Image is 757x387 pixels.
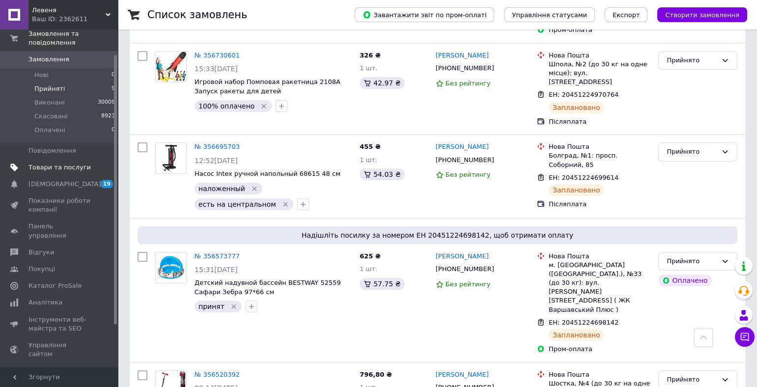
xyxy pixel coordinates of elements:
svg: Видалити мітку [281,200,289,208]
button: Управління статусами [504,7,595,22]
div: [PHONE_NUMBER] [434,62,496,75]
span: 100% оплачено [198,102,254,110]
h1: Список замовлень [147,9,247,21]
span: Показники роботи компанії [28,196,91,214]
span: 8923 [101,112,115,121]
span: Левеня [32,6,106,15]
div: Нова Пошта [549,370,650,379]
div: [PHONE_NUMBER] [434,263,496,276]
div: Прийнято [667,147,717,157]
span: Без рейтингу [446,80,491,87]
div: Нова Пошта [549,252,650,261]
div: Нова Пошта [549,142,650,151]
div: м. [GEOGRAPHIC_DATA] ([GEOGRAPHIC_DATA].), №33 (до 30 кг): вул. [PERSON_NAME][STREET_ADDRESS] ( Ж... [549,261,650,314]
img: Фото товару [156,144,186,172]
span: Відгуки [28,248,54,257]
span: Скасовані [34,112,68,121]
div: Пром-оплата [549,26,650,34]
span: Замовлення [28,55,69,64]
div: Шпола, №2 (до 30 кг на одне місце): вул. [STREET_ADDRESS] [549,60,650,87]
div: 42.97 ₴ [360,77,404,89]
span: 15:33[DATE] [195,65,238,73]
span: ЕН: 20451224970764 [549,91,618,98]
span: [DEMOGRAPHIC_DATA] [28,180,101,189]
a: № 356520392 [195,371,240,378]
span: Замовлення та повідомлення [28,29,118,47]
a: Фото товару [155,51,187,83]
div: Заплановано [549,102,604,113]
span: Покупці [28,265,55,274]
a: Детский надувной бассейн BESTWAY 52559 Сафари Зебра 97*66 см [195,279,341,296]
div: Болград, №1: просп. Соборний, 85 [549,151,650,169]
div: Прийнято [667,55,717,66]
span: Оплачені [34,126,65,135]
a: [PERSON_NAME] [436,142,489,152]
span: 455 ₴ [360,143,381,150]
span: Без рейтингу [446,171,491,178]
a: Створити замовлення [647,11,747,18]
div: [PHONE_NUMBER] [434,154,496,166]
div: Ваш ID: 2362611 [32,15,118,24]
div: Оплачено [658,275,711,286]
div: 54.03 ₴ [360,168,404,180]
span: ЕН: 20451224698142 [549,319,618,326]
span: Нові [34,71,49,80]
span: Управління сайтом [28,341,91,359]
div: Заплановано [549,184,604,196]
span: Завантажити звіт по пром-оплаті [363,10,486,19]
span: 625 ₴ [360,252,381,260]
button: Створити замовлення [657,7,747,22]
a: [PERSON_NAME] [436,252,489,261]
span: 30009 [98,98,115,107]
span: Повідомлення [28,146,76,155]
span: Товари та послуги [28,163,91,172]
div: Нова Пошта [549,51,650,60]
span: 9 [112,84,115,93]
div: Прийнято [667,375,717,385]
div: Післяплата [549,200,650,209]
span: Управління статусами [512,11,587,19]
a: [PERSON_NAME] [436,370,489,380]
span: Виконані [34,98,65,107]
a: Фото товару [155,252,187,283]
a: Фото товару [155,142,187,174]
span: Інструменти веб-майстра та SEO [28,315,91,333]
svg: Видалити мітку [260,102,268,110]
div: Пром-оплата [549,345,650,354]
span: Аналітика [28,298,62,307]
span: 15:31[DATE] [195,266,238,274]
svg: Видалити мітку [251,185,258,193]
span: принят [198,303,224,310]
a: № 356573777 [195,252,240,260]
img: Фото товару [156,52,186,82]
span: Панель управління [28,222,91,240]
div: Прийнято [667,256,717,267]
a: Насос Intex ручной напольный 68615 48 см [195,170,340,177]
span: Створити замовлення [665,11,739,19]
div: 57.75 ₴ [360,278,404,290]
span: 12:52[DATE] [195,157,238,165]
span: Гаманець компанії [28,366,91,384]
button: Експорт [605,7,648,22]
span: есть на центральном [198,200,276,208]
svg: Видалити мітку [230,303,238,310]
button: Чат з покупцем [735,327,755,347]
span: наложенный [198,185,245,193]
a: № 356730601 [195,52,240,59]
a: [PERSON_NAME] [436,51,489,60]
span: 0 [112,126,115,135]
a: Игровой набор Помповая ракетница 2108А Запуск ракеты для детей [195,78,340,95]
div: Заплановано [549,329,604,341]
span: Каталог ProSale [28,281,82,290]
span: ЕН: 20451224699614 [549,174,618,181]
span: Надішліть посилку за номером ЕН 20451224698142, щоб отримати оплату [141,230,733,240]
span: 19 [101,180,113,188]
span: 1 шт. [360,265,377,273]
span: 1 шт. [360,156,377,164]
button: Завантажити звіт по пром-оплаті [355,7,494,22]
a: № 356695703 [195,143,240,150]
span: Без рейтингу [446,280,491,288]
